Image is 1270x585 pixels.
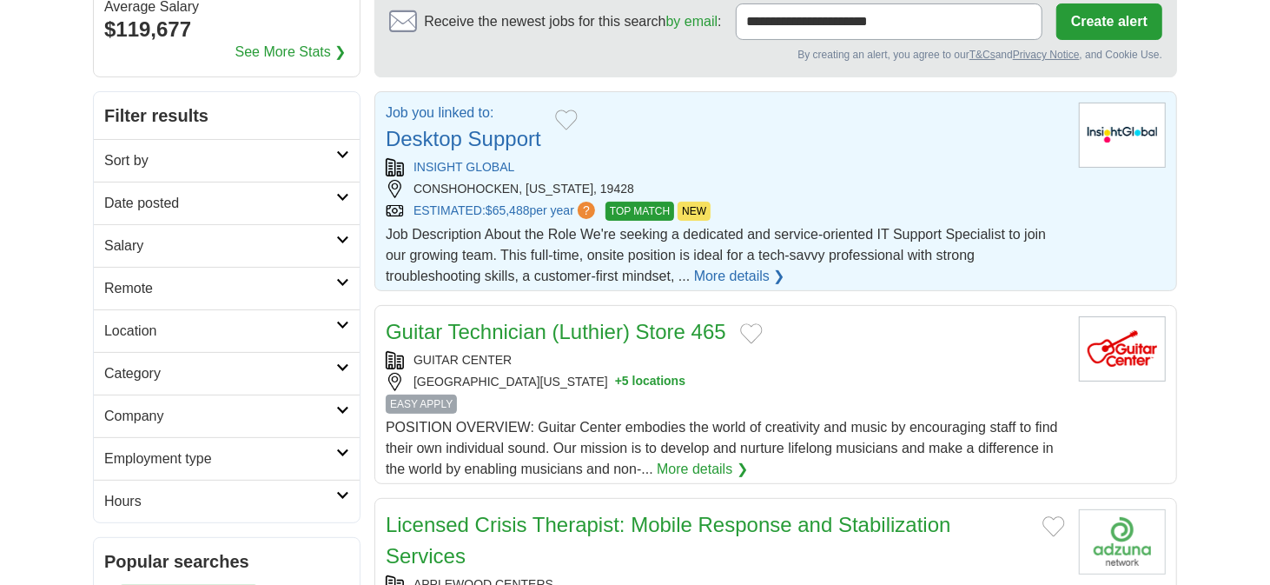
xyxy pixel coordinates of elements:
a: Desktop Support [386,127,541,150]
h2: Company [104,406,336,427]
button: Create alert [1056,3,1162,40]
p: Job you linked to: [386,103,541,123]
h2: Category [104,363,336,384]
h2: Hours [104,491,336,512]
span: ? [578,202,595,219]
h2: Location [104,321,336,342]
a: by email [666,14,718,29]
h2: Date posted [104,193,336,214]
div: $119,677 [104,14,349,45]
a: Salary [94,224,360,267]
a: ESTIMATED:$65,488per year? [413,202,599,221]
span: EASY APPLY [386,395,457,414]
h2: Filter results [94,92,360,139]
a: See More Stats ❯ [235,42,347,63]
span: TOP MATCH [605,202,674,221]
div: CONSHOHOCKEN, [US_STATE], 19428 [386,180,1065,198]
img: Company logo [1079,509,1166,575]
a: Licensed Crisis Therapist: Mobile Response and Stabilization Services [386,513,951,568]
a: Date posted [94,182,360,224]
button: +5 locations [615,373,685,391]
a: Hours [94,480,360,522]
h2: Sort by [104,150,336,171]
a: Guitar Technician (Luthier) Store 465 [386,320,726,343]
a: Category [94,352,360,395]
button: Add to favorite jobs [1042,516,1065,537]
span: POSITION OVERVIEW: Guitar Center embodies the world of creativity and music by encouraging staff ... [386,420,1058,476]
h2: Popular searches [104,548,349,575]
a: INSIGHT GLOBAL [413,160,514,174]
button: Add to favorite jobs [740,323,763,344]
span: Job Description About the Role We're seeking a dedicated and service-oriented IT Support Speciali... [386,227,1046,283]
span: $65,488 [486,203,530,217]
a: Sort by [94,139,360,182]
a: More details ❯ [657,459,748,480]
img: Guitar Center logo [1079,316,1166,382]
span: + [615,373,622,391]
h2: Employment type [104,449,336,469]
h2: Salary [104,236,336,256]
a: More details ❯ [694,266,785,287]
a: Location [94,309,360,352]
h2: Remote [104,278,336,299]
a: Remote [94,267,360,309]
span: NEW [678,202,711,221]
a: Privacy Notice [1013,49,1080,61]
div: By creating an alert, you agree to our and , and Cookie Use. [389,47,1162,63]
a: Company [94,395,360,437]
button: Add to favorite jobs [555,110,578,130]
a: Employment type [94,437,360,480]
a: GUITAR CENTER [413,353,512,367]
span: Receive the newest jobs for this search : [424,11,721,32]
img: Insight Global logo [1079,103,1166,168]
div: [GEOGRAPHIC_DATA][US_STATE] [386,373,1065,391]
a: T&Cs [969,49,995,61]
